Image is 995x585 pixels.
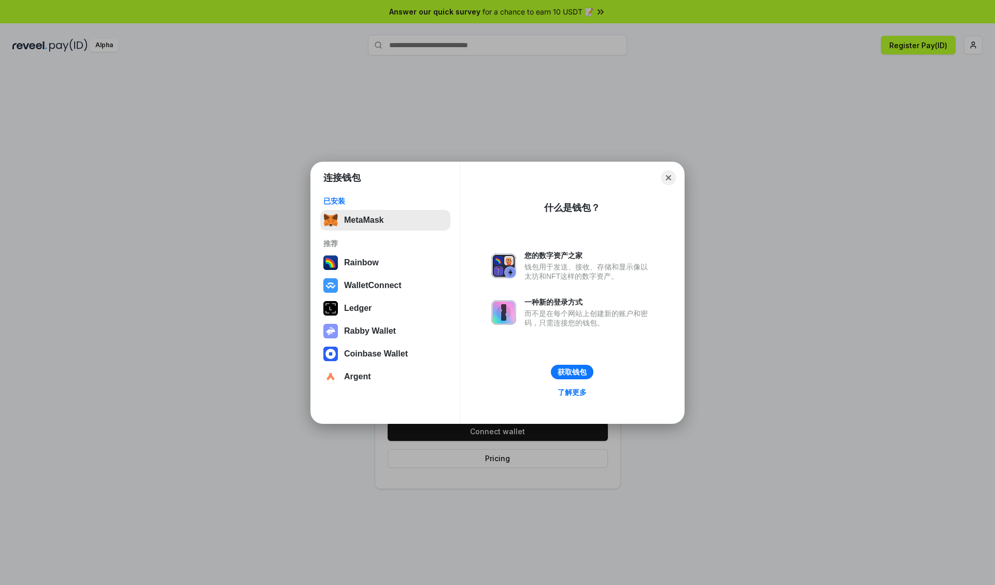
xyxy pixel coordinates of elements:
[344,372,371,381] div: Argent
[491,300,516,325] img: svg+xml,%3Csvg%20xmlns%3D%22http%3A%2F%2Fwww.w3.org%2F2000%2Fsvg%22%20fill%3D%22none%22%20viewBox...
[344,304,372,313] div: Ledger
[344,258,379,267] div: Rainbow
[323,213,338,227] img: svg+xml,%3Csvg%20fill%3D%22none%22%20height%3D%2233%22%20viewBox%3D%220%200%2035%2033%22%20width%...
[344,349,408,359] div: Coinbase Wallet
[344,326,396,336] div: Rabby Wallet
[344,281,402,290] div: WalletConnect
[323,301,338,316] img: svg+xml,%3Csvg%20xmlns%3D%22http%3A%2F%2Fwww.w3.org%2F2000%2Fsvg%22%20width%3D%2228%22%20height%3...
[524,251,653,260] div: 您的数字资产之家
[320,275,450,296] button: WalletConnect
[524,309,653,327] div: 而不是在每个网站上创建新的账户和密码，只需连接您的钱包。
[323,347,338,361] img: svg+xml,%3Csvg%20width%3D%2228%22%20height%3D%2228%22%20viewBox%3D%220%200%2028%2028%22%20fill%3D...
[544,202,600,214] div: 什么是钱包？
[320,252,450,273] button: Rainbow
[323,278,338,293] img: svg+xml,%3Csvg%20width%3D%2228%22%20height%3D%2228%22%20viewBox%3D%220%200%2028%2028%22%20fill%3D...
[551,386,593,399] a: 了解更多
[320,298,450,319] button: Ledger
[344,216,383,225] div: MetaMask
[320,366,450,387] button: Argent
[323,196,447,206] div: 已安装
[661,170,676,185] button: Close
[323,239,447,248] div: 推荐
[320,210,450,231] button: MetaMask
[551,365,593,379] button: 获取钱包
[323,369,338,384] img: svg+xml,%3Csvg%20width%3D%2228%22%20height%3D%2228%22%20viewBox%3D%220%200%2028%2028%22%20fill%3D...
[558,388,587,397] div: 了解更多
[558,367,587,377] div: 获取钱包
[491,253,516,278] img: svg+xml,%3Csvg%20xmlns%3D%22http%3A%2F%2Fwww.w3.org%2F2000%2Fsvg%22%20fill%3D%22none%22%20viewBox...
[323,324,338,338] img: svg+xml,%3Csvg%20xmlns%3D%22http%3A%2F%2Fwww.w3.org%2F2000%2Fsvg%22%20fill%3D%22none%22%20viewBox...
[320,344,450,364] button: Coinbase Wallet
[524,262,653,281] div: 钱包用于发送、接收、存储和显示像以太坊和NFT这样的数字资产。
[323,172,361,184] h1: 连接钱包
[524,297,653,307] div: 一种新的登录方式
[323,255,338,270] img: svg+xml,%3Csvg%20width%3D%22120%22%20height%3D%22120%22%20viewBox%3D%220%200%20120%20120%22%20fil...
[320,321,450,341] button: Rabby Wallet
